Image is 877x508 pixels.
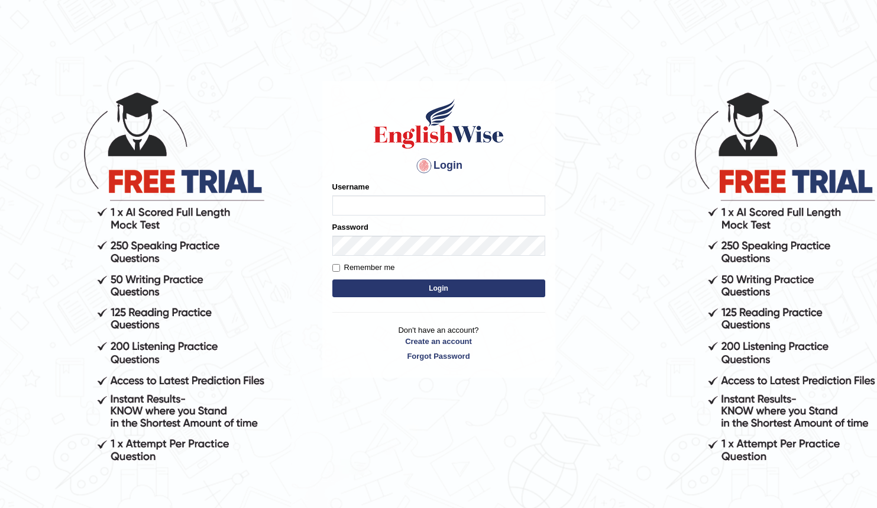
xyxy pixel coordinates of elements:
label: Username [332,181,370,192]
label: Remember me [332,262,395,274]
label: Password [332,221,368,233]
a: Forgot Password [332,351,545,362]
input: Remember me [332,264,340,272]
h4: Login [332,156,545,175]
a: Create an account [332,336,545,347]
img: Logo of English Wise sign in for intelligent practice with AI [371,97,506,150]
p: Don't have an account? [332,324,545,361]
button: Login [332,279,545,297]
